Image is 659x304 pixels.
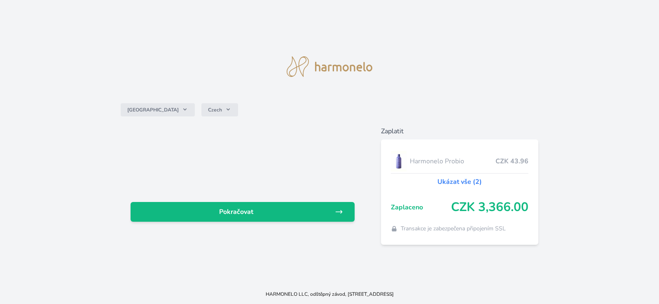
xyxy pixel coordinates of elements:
[127,107,179,113] span: [GEOGRAPHIC_DATA]
[121,103,195,116] button: [GEOGRAPHIC_DATA]
[201,103,238,116] button: Czech
[381,126,538,136] h6: Zaplatit
[451,200,528,215] span: CZK 3,366.00
[437,177,482,187] a: Ukázat vše (2)
[287,56,372,77] img: logo.svg
[410,156,495,166] span: Harmonelo Probio
[131,202,355,222] a: Pokračovat
[137,207,335,217] span: Pokračovat
[391,202,451,212] span: Zaplaceno
[208,107,222,113] span: Czech
[495,156,528,166] span: CZK 43.96
[401,225,506,233] span: Transakce je zabezpečena připojením SSL
[391,151,407,172] img: CLEAN_PROBIO_se_stinem_x-lo.jpg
